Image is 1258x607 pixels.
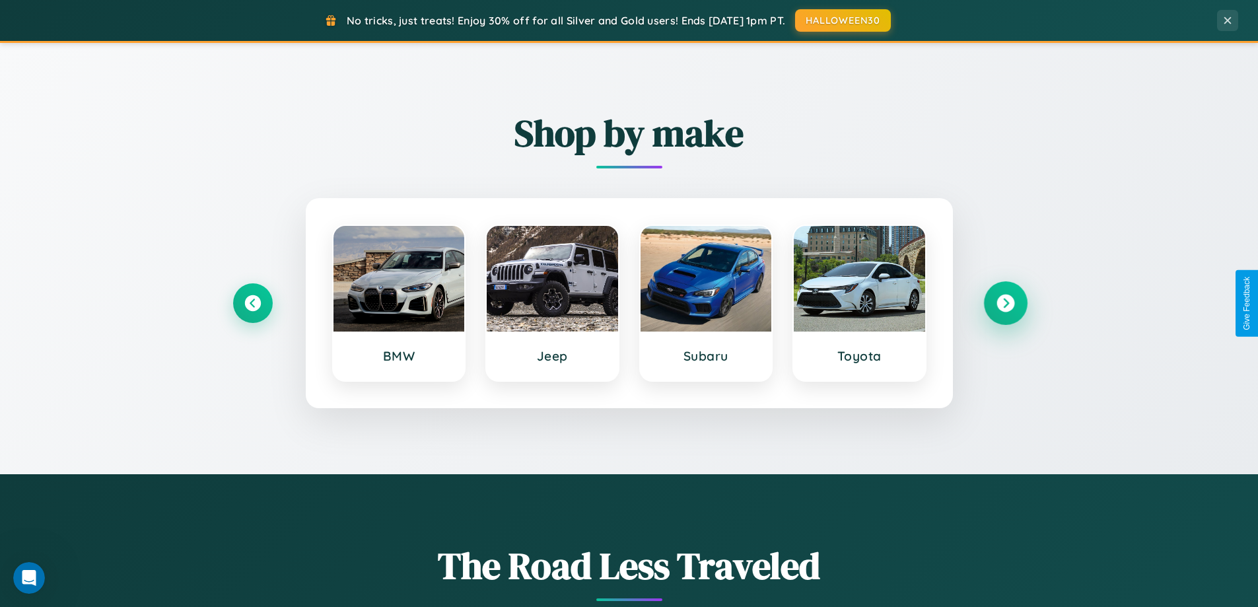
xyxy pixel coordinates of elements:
div: Give Feedback [1242,277,1251,330]
h1: The Road Less Traveled [233,540,1026,591]
iframe: Intercom live chat [13,562,45,594]
h2: Shop by make [233,108,1026,159]
button: HALLOWEEN30 [795,9,891,32]
h3: Jeep [500,348,605,364]
h3: BMW [347,348,452,364]
h3: Toyota [807,348,912,364]
span: No tricks, just treats! Enjoy 30% off for all Silver and Gold users! Ends [DATE] 1pm PT. [347,14,785,27]
h3: Subaru [654,348,759,364]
